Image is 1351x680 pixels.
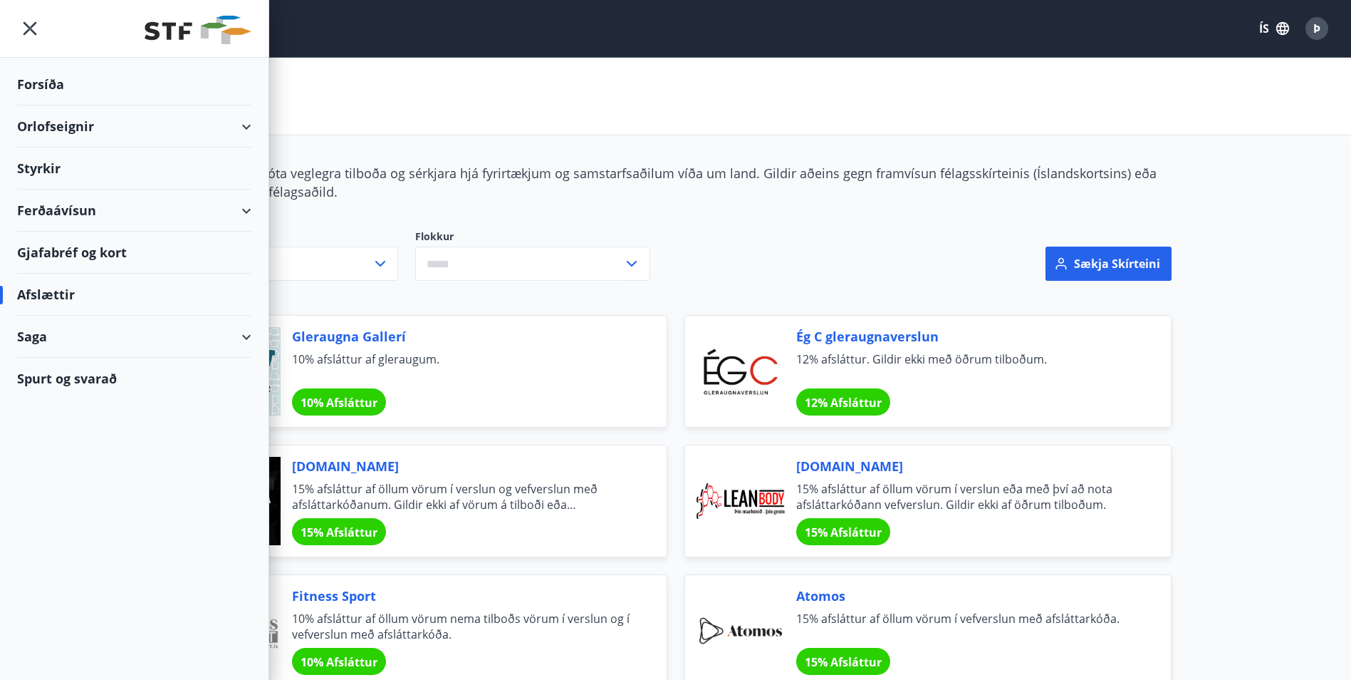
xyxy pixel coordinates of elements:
span: Gleraugna Gallerí [292,327,632,346]
span: 15% afsláttur af öllum vörum í verslun eða með því að nota afsláttarkóðann vefverslun. Gildir ekk... [796,481,1137,512]
span: Félagsmenn njóta veglegra tilboða og sérkjara hjá fyrirtækjum og samstarfsaðilum víða um land. Gi... [180,165,1157,200]
span: Fitness Sport [292,587,632,605]
div: Saga [17,316,251,358]
div: Spurt og svarað [17,358,251,399]
label: Flokkur [415,230,650,244]
button: Þ [1300,11,1334,46]
div: Forsíða [17,63,251,105]
img: union_logo [145,16,251,44]
span: 10% Afsláttur [301,654,377,670]
span: 12% afsláttur. Gildir ekki með öðrum tilboðum. [796,351,1137,383]
button: Sækja skírteini [1045,247,1172,281]
div: Orlofseignir [17,105,251,148]
span: 15% Afsláttur [805,654,882,670]
span: 15% afsláttur af öllum vörum í vefverslun með afsláttarkóða. [796,611,1137,642]
div: Styrkir [17,148,251,190]
button: ÍS [1251,16,1297,41]
span: Ég C gleraugnaverslun [796,327,1137,346]
span: Atomos [796,587,1137,605]
div: Afslættir [17,274,251,316]
span: 15% Afsláttur [805,525,882,540]
span: 15% Afsláttur [301,525,377,540]
button: Allt [180,247,398,281]
span: 10% afsláttur af gleraugum. [292,351,632,383]
span: [DOMAIN_NAME] [796,457,1137,475]
div: Gjafabréf og kort [17,232,251,274]
span: 12% Afsláttur [805,395,882,411]
span: Þ [1313,21,1320,36]
span: 10% Afsláttur [301,395,377,411]
div: Ferðaávísun [17,190,251,232]
span: 15% afsláttur af öllum vörum í verslun og vefverslun með afsláttarkóðanum. Gildir ekki af vörum á... [292,481,632,512]
span: 10% afsláttur af öllum vörum nema tilboðs vörum í verslun og í vefverslun með afsláttarkóða. [292,611,632,642]
button: menu [17,16,43,41]
span: [DOMAIN_NAME] [292,457,632,475]
span: Svæði [180,230,398,247]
